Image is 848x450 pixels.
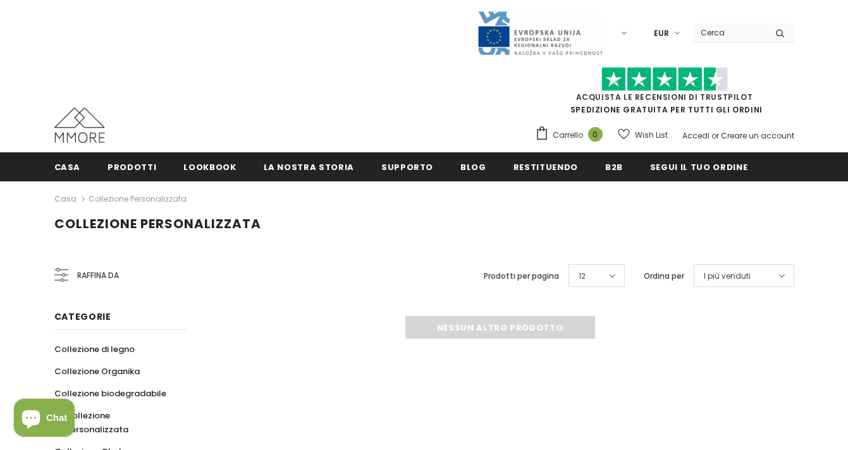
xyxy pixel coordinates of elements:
[477,10,603,56] img: Javni Razpis
[108,152,156,181] a: Prodotti
[682,130,710,141] a: Accedi
[54,107,105,143] img: Casi MMORE
[54,152,81,181] a: Casa
[605,152,623,181] a: B2B
[89,193,187,204] a: Collezione personalizzata
[635,129,668,142] span: Wish List
[264,161,354,173] span: La nostra storia
[693,23,766,42] input: Search Site
[183,161,236,173] span: Lookbook
[54,338,135,360] a: Collezione di legno
[54,382,166,404] a: Collezione biodegradabile
[654,27,669,40] span: EUR
[54,310,111,323] span: Categorie
[588,127,603,142] span: 0
[711,130,719,141] span: or
[460,152,486,181] a: Blog
[460,161,486,173] span: Blog
[54,387,166,399] span: Collezione biodegradabile
[484,270,559,283] label: Prodotti per pagina
[65,410,128,435] span: Collezione personalizzata
[605,161,623,173] span: B2B
[513,152,578,181] a: Restituendo
[513,161,578,173] span: Restituendo
[650,152,747,181] a: Segui il tuo ordine
[535,73,794,115] span: SPEDIZIONE GRATUITA PER TUTTI GLI ORDINI
[54,161,81,173] span: Casa
[264,152,354,181] a: La nostra storia
[10,399,78,440] inbox-online-store-chat: Shopify online store chat
[535,126,609,145] a: Carrello 0
[183,152,236,181] a: Lookbook
[54,343,135,355] span: Collezione di legno
[553,129,583,142] span: Carrello
[618,124,668,146] a: Wish List
[576,92,753,102] a: Acquista le recensioni di TrustPilot
[77,269,119,283] span: Raffina da
[721,130,794,141] a: Creare un account
[54,404,173,441] a: Collezione personalizzata
[381,152,433,181] a: supporto
[644,270,684,283] label: Ordina per
[704,270,751,283] span: I più venduti
[477,27,603,38] a: Javni Razpis
[54,360,140,382] a: Collezione Organika
[54,192,77,207] a: Casa
[54,365,140,377] span: Collezione Organika
[54,215,261,233] span: Collezione personalizzata
[601,67,728,92] img: Fidati di Pilot Stars
[108,161,156,173] span: Prodotti
[650,161,747,173] span: Segui il tuo ordine
[381,161,433,173] span: supporto
[579,270,586,283] span: 12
